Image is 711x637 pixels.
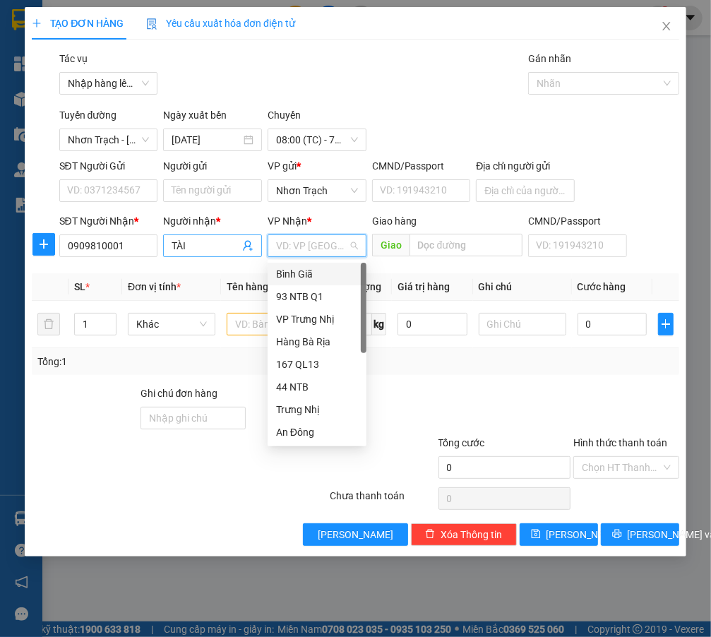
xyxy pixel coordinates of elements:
[276,266,358,282] div: Bình Giã
[146,18,295,29] span: Yêu cầu xuất hóa đơn điện tử
[661,20,672,32] span: close
[276,334,358,350] div: Hàng Bà Rịa
[242,240,253,251] span: user-add
[528,53,571,64] label: Gán nhãn
[303,523,408,546] button: [PERSON_NAME]
[276,357,358,372] div: 167 QL13
[476,179,575,202] input: Địa chỉ của người gửi
[612,529,622,540] span: printer
[163,107,262,129] div: Ngày xuất bến
[328,488,436,513] div: Chưa thanh toán
[74,281,85,292] span: SL
[372,215,417,227] span: Giao hàng
[141,388,218,399] label: Ghi chú đơn hàng
[68,129,150,150] span: Nhơn Trạch - An Đông (Hàng hóa)
[268,308,366,331] div: VP Trưng Nhị
[268,398,366,421] div: Trưng Nhị
[59,107,158,129] div: Tuyến đường
[37,313,60,335] button: delete
[276,311,358,327] div: VP Trưng Nhị
[441,527,502,542] span: Xóa Thông tin
[268,421,366,443] div: An Đông
[276,379,358,395] div: 44 NTB
[268,158,366,174] div: VP gửi
[32,233,55,256] button: plus
[32,18,42,28] span: plus
[658,313,674,335] button: plus
[410,234,523,256] input: Dọc đường
[33,239,54,250] span: plus
[476,158,575,174] div: Địa chỉ người gửi
[268,331,366,353] div: Hàng Bà Rịa
[601,523,679,546] button: printer[PERSON_NAME] và In
[32,18,124,29] span: TẠO ĐƠN HÀNG
[520,523,598,546] button: save[PERSON_NAME]
[659,318,673,330] span: plus
[268,215,307,227] span: VP Nhận
[268,285,366,308] div: 93 NTB Q1
[398,281,450,292] span: Giá trị hàng
[268,107,366,129] div: Chuyến
[268,353,366,376] div: 167 QL13
[128,281,181,292] span: Đơn vị tính
[473,273,572,301] th: Ghi chú
[163,213,262,229] div: Người nhận
[163,158,262,174] div: Người gửi
[372,158,471,174] div: CMND/Passport
[68,73,150,94] span: Nhập hàng lên xe
[438,437,485,448] span: Tổng cước
[136,314,207,335] span: Khác
[227,281,273,292] span: Tên hàng
[276,424,358,440] div: An Đông
[276,180,358,201] span: Nhơn Trạch
[276,402,358,417] div: Trưng Nhị
[276,289,358,304] div: 93 NTB Q1
[425,529,435,540] span: delete
[546,527,622,542] span: [PERSON_NAME]
[141,407,246,429] input: Ghi chú đơn hàng
[531,529,541,540] span: save
[59,213,158,229] div: SĐT Người Nhận
[528,213,627,229] div: CMND/Passport
[578,281,626,292] span: Cước hàng
[146,18,157,30] img: icon
[227,313,314,335] input: VD: Bàn, Ghế
[268,263,366,285] div: Bình Giã
[59,53,88,64] label: Tác vụ
[276,129,358,150] span: 08:00 (TC) - 72F-008.61
[172,132,241,148] input: 11/10/2025
[268,376,366,398] div: 44 NTB
[372,313,386,335] span: kg
[479,313,566,335] input: Ghi Chú
[573,437,667,448] label: Hình thức thanh toán
[398,313,467,335] input: 0
[318,527,393,542] span: [PERSON_NAME]
[647,7,686,47] button: Close
[59,158,158,174] div: SĐT Người Gửi
[372,234,410,256] span: Giao
[411,523,516,546] button: deleteXóa Thông tin
[37,354,276,369] div: Tổng: 1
